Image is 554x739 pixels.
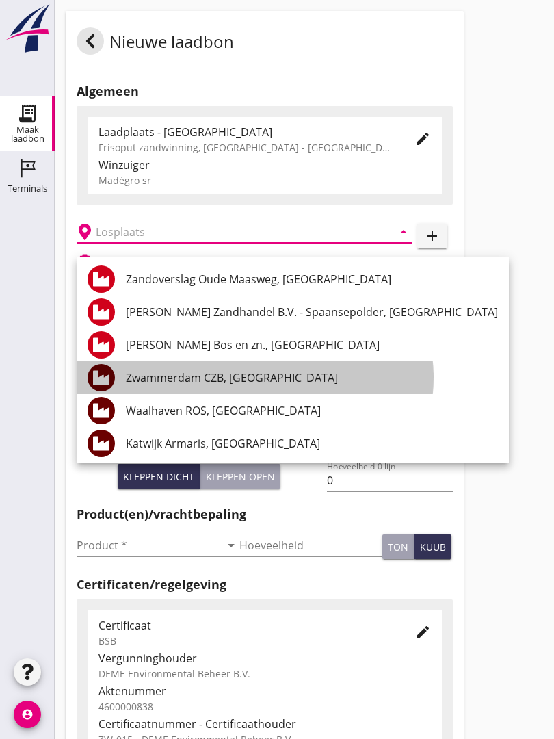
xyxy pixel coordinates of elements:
[388,540,408,554] div: ton
[77,82,453,101] h2: Algemeen
[424,228,440,244] i: add
[126,369,498,386] div: Zwammerdam CZB, [GEOGRAPHIC_DATA]
[414,131,431,147] i: edit
[123,469,194,484] div: Kleppen dicht
[200,464,280,489] button: Kleppen open
[77,505,453,523] h2: Product(en)/vrachtbepaling
[98,716,431,732] div: Certificaatnummer - Certificaathouder
[77,27,234,60] div: Nieuwe laadbon
[96,221,373,243] input: Losplaats
[126,271,498,287] div: Zandoverslag Oude Maasweg, [GEOGRAPHIC_DATA]
[126,304,498,320] div: [PERSON_NAME] Zandhandel B.V. - Spaansepolder, [GEOGRAPHIC_DATA]
[98,140,393,155] div: Frisoput zandwinning, [GEOGRAPHIC_DATA] - [GEOGRAPHIC_DATA].
[98,617,393,634] div: Certificaat
[77,534,220,556] input: Product *
[382,534,414,559] button: ton
[98,699,431,714] div: 4600000838
[414,534,451,559] button: kuub
[223,537,239,554] i: arrow_drop_down
[3,3,52,54] img: logo-small.a267ee39.svg
[118,464,200,489] button: Kleppen dicht
[98,173,431,187] div: Madégro sr
[8,184,47,193] div: Terminals
[98,124,393,140] div: Laadplaats - [GEOGRAPHIC_DATA]
[395,224,412,240] i: arrow_drop_down
[98,255,168,267] h2: Beladen vaartuig
[239,534,383,556] input: Hoeveelheid
[126,337,498,353] div: [PERSON_NAME] Bos en zn., [GEOGRAPHIC_DATA]
[98,683,431,699] div: Aktenummer
[98,650,431,666] div: Vergunninghouder
[126,402,498,419] div: Waalhaven ROS, [GEOGRAPHIC_DATA]
[98,157,431,173] div: Winzuiger
[420,540,446,554] div: kuub
[98,634,393,648] div: BSB
[98,666,431,681] div: DEME Environmental Beheer B.V.
[77,575,453,594] h2: Certificaten/regelgeving
[414,624,431,640] i: edit
[14,701,41,728] i: account_circle
[126,435,498,452] div: Katwijk Armaris, [GEOGRAPHIC_DATA]
[206,469,275,484] div: Kleppen open
[327,469,452,491] input: Hoeveelheid 0-lijn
